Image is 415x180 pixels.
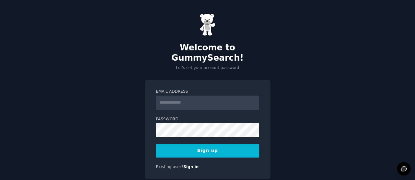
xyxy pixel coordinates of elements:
[145,65,270,71] p: Let's set your account password
[156,165,184,169] span: Existing user?
[145,43,270,63] h2: Welcome to GummySearch!
[156,144,259,158] button: Sign up
[156,116,259,122] label: Password
[156,89,259,95] label: Email Address
[183,165,199,169] a: Sign in
[200,13,216,36] img: Gummy Bear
